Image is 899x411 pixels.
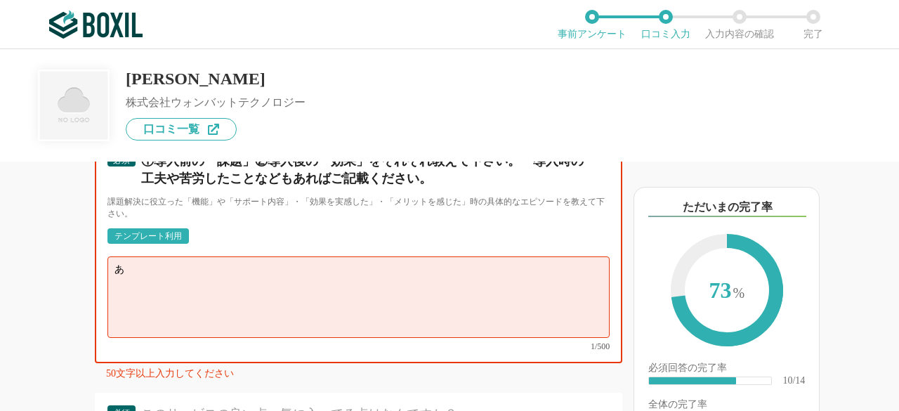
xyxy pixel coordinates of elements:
div: 株式会社ウォンバットテクノロジー [126,97,306,108]
div: 50文字以上入力してください [106,369,622,384]
li: 入力内容の確認 [702,10,776,39]
div: ​ [649,377,736,384]
div: テンプレート利用 [114,232,182,240]
span: 口コミ一覧 [143,124,199,135]
div: 課題解決に役立った「機能」や「サポート内容」・「効果を実感した」・「メリットを感じた」時の具体的なエピソードを教えて下さい。 [107,196,610,220]
a: 口コミ一覧 [126,118,237,141]
div: 10/14 [782,376,805,386]
div: [PERSON_NAME] [126,70,306,87]
span: % [733,285,745,301]
li: 口コミ入力 [629,10,702,39]
div: 1/500 [107,342,610,351]
div: 必須回答の完了率 [648,363,805,376]
li: 事前アンケート [555,10,629,39]
li: 完了 [776,10,850,39]
span: 73 [685,248,769,335]
div: ①導入前の「課題」②導入後の「効果」をそれぞれ教えて下さい。 導入時の工夫や苦労したことなどもあればご記載ください。 [141,152,593,188]
img: ボクシルSaaS_ロゴ [49,11,143,39]
div: ただいまの完了率 [648,199,806,217]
